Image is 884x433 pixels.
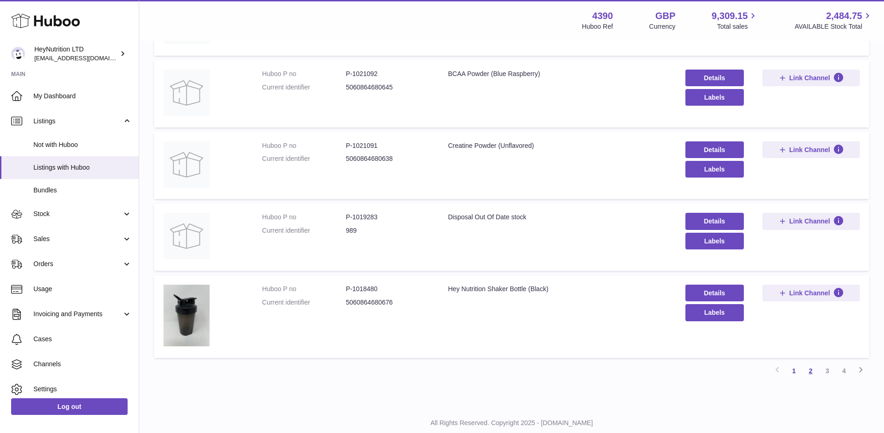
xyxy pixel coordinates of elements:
[11,398,128,415] a: Log out
[33,310,122,318] span: Invoicing and Payments
[33,163,132,172] span: Listings with Huboo
[819,363,836,379] a: 3
[712,10,748,22] span: 9,309.15
[33,335,132,344] span: Cases
[649,22,676,31] div: Currency
[685,285,744,301] a: Details
[346,83,429,92] dd: 5060864680645
[34,54,136,62] span: [EMAIL_ADDRESS][DOMAIN_NAME]
[685,304,744,321] button: Labels
[33,360,132,369] span: Channels
[448,70,666,78] div: BCAA Powder (Blue Raspberry)
[655,10,675,22] strong: GBP
[789,289,830,297] span: Link Channel
[163,70,210,116] img: BCAA Powder (Blue Raspberry)
[346,226,429,235] dd: 989
[33,117,122,126] span: Listings
[794,22,873,31] span: AVAILABLE Stock Total
[685,213,744,229] a: Details
[826,10,862,22] span: 2,484.75
[794,10,873,31] a: 2,484.75 AVAILABLE Stock Total
[346,70,429,78] dd: P-1021092
[789,146,830,154] span: Link Channel
[33,210,122,218] span: Stock
[262,141,346,150] dt: Huboo P no
[163,213,210,259] img: Disposal Out Of Date stock
[34,45,118,63] div: HeyNutrition LTD
[33,285,132,293] span: Usage
[262,154,346,163] dt: Current identifier
[789,217,830,225] span: Link Channel
[262,298,346,307] dt: Current identifier
[712,10,759,31] a: 9,309.15 Total sales
[762,70,860,86] button: Link Channel
[33,140,132,149] span: Not with Huboo
[346,298,429,307] dd: 5060864680676
[786,363,802,379] a: 1
[685,89,744,106] button: Labels
[33,260,122,268] span: Orders
[717,22,758,31] span: Total sales
[163,141,210,188] img: Creatine Powder (Unflavored)
[11,47,25,61] img: info@heynutrition.com
[448,285,666,293] div: Hey Nutrition Shaker Bottle (Black)
[802,363,819,379] a: 2
[33,385,132,394] span: Settings
[262,226,346,235] dt: Current identifier
[33,235,122,243] span: Sales
[262,70,346,78] dt: Huboo P no
[685,161,744,178] button: Labels
[685,70,744,86] a: Details
[582,22,613,31] div: Huboo Ref
[789,74,830,82] span: Link Channel
[448,213,666,222] div: Disposal Out Of Date stock
[147,419,877,427] p: All Rights Reserved. Copyright 2025 - [DOMAIN_NAME]
[262,83,346,92] dt: Current identifier
[346,141,429,150] dd: P-1021091
[685,141,744,158] a: Details
[762,213,860,229] button: Link Channel
[33,92,132,101] span: My Dashboard
[163,285,210,346] img: Hey Nutrition Shaker Bottle (Black)
[836,363,852,379] a: 4
[346,285,429,293] dd: P-1018480
[685,233,744,249] button: Labels
[762,285,860,301] button: Link Channel
[762,141,860,158] button: Link Channel
[592,10,613,22] strong: 4390
[346,213,429,222] dd: P-1019283
[33,186,132,195] span: Bundles
[262,285,346,293] dt: Huboo P no
[448,141,666,150] div: Creatine Powder (Unflavored)
[262,213,346,222] dt: Huboo P no
[346,154,429,163] dd: 5060864680638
